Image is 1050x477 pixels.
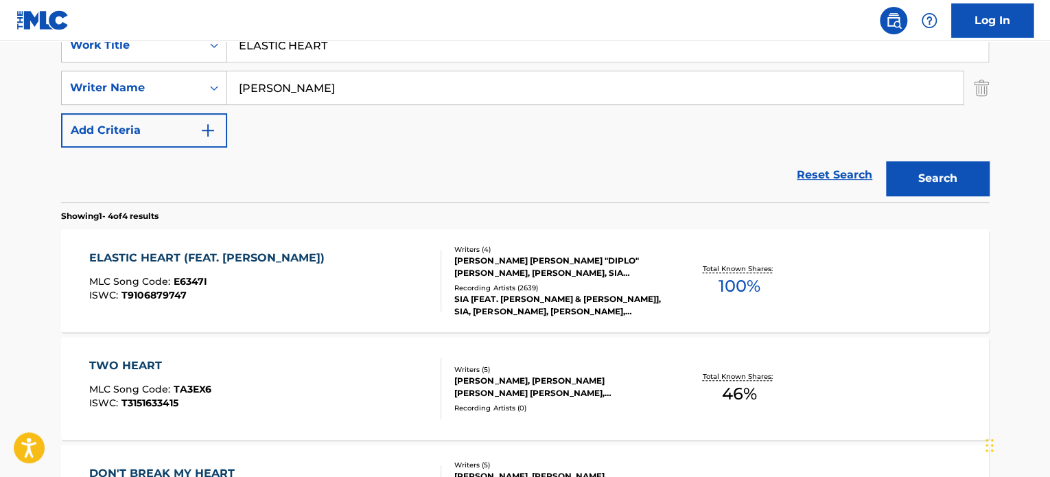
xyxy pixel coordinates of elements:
img: MLC Logo [16,10,69,30]
a: Reset Search [790,160,879,190]
div: Writers ( 5 ) [454,460,662,470]
div: Writers ( 5 ) [454,364,662,375]
div: SIA [FEAT. [PERSON_NAME] & [PERSON_NAME]], SIA, [PERSON_NAME], [PERSON_NAME], [PERSON_NAME], [PER... [454,293,662,318]
span: ISWC : [89,397,121,409]
iframe: Chat Widget [981,411,1050,477]
p: Showing 1 - 4 of 4 results [61,210,159,222]
div: ELASTIC HEART (FEAT. [PERSON_NAME]) [89,250,331,266]
div: Recording Artists ( 0 ) [454,403,662,413]
span: T3151633415 [121,397,178,409]
div: Work Title [70,37,194,54]
a: ELASTIC HEART (FEAT. [PERSON_NAME])MLC Song Code:E6347IISWC:T9106879747Writers (4)[PERSON_NAME] [... [61,229,989,332]
button: Add Criteria [61,113,227,148]
div: Recording Artists ( 2639 ) [454,283,662,293]
span: TA3EX6 [174,383,211,395]
span: E6347I [174,275,207,288]
div: [PERSON_NAME], [PERSON_NAME] [PERSON_NAME] [PERSON_NAME], [PERSON_NAME], [PERSON_NAME] [454,375,662,399]
img: Delete Criterion [974,71,989,105]
div: Drag [985,425,994,466]
a: Log In [951,3,1034,38]
button: Search [886,161,989,196]
a: Public Search [880,7,907,34]
a: TWO HEARTMLC Song Code:TA3EX6ISWC:T3151633415Writers (5)[PERSON_NAME], [PERSON_NAME] [PERSON_NAME... [61,337,989,440]
img: search [885,12,902,29]
div: Writer Name [70,80,194,96]
img: help [921,12,937,29]
div: Writers ( 4 ) [454,244,662,255]
div: [PERSON_NAME] [PERSON_NAME] "DIPLO" [PERSON_NAME], [PERSON_NAME], SIA [PERSON_NAME] [454,255,662,279]
span: ISWC : [89,289,121,301]
div: TWO HEART [89,358,211,374]
span: 46 % [721,382,756,406]
span: MLC Song Code : [89,275,174,288]
div: Help [915,7,943,34]
p: Total Known Shares: [702,371,775,382]
p: Total Known Shares: [702,264,775,274]
form: Search Form [61,28,989,202]
span: 100 % [718,274,760,299]
span: T9106879747 [121,289,187,301]
img: 9d2ae6d4665cec9f34b9.svg [200,122,216,139]
span: MLC Song Code : [89,383,174,395]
